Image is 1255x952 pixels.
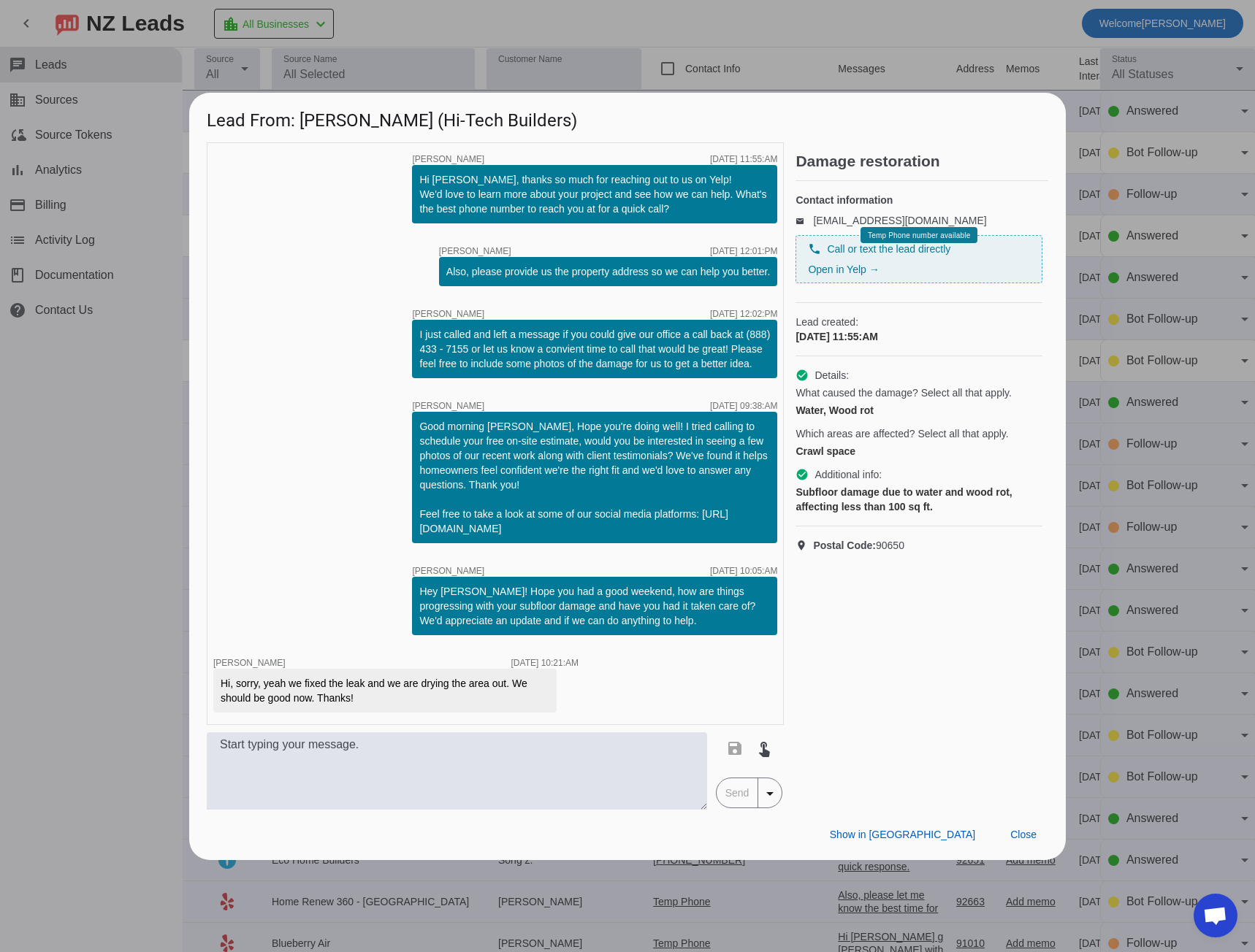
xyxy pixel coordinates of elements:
span: Details: [815,368,849,383]
div: Hi [PERSON_NAME], thanks so much for reaching out to us on Yelp! We'd love to learn more about yo... [419,172,770,216]
span: Close [1010,829,1037,840]
span: Additional info: [815,467,882,482]
div: I just called and left a message if you could give our office a call back at (888) 433 - 7155 or ... [419,327,770,371]
div: Subfloor damage due to water and wood rot, affecting less than 100 sq ft. [796,485,1042,514]
h1: Lead From: [PERSON_NAME] (Hi-Tech Builders) [189,93,1066,142]
div: [DATE] 10:05:AM [710,567,777,575]
strong: Postal Code: [813,540,876,551]
span: [PERSON_NAME] [412,567,484,575]
div: Hey [PERSON_NAME]! Hope you had a good weekend, how are things progressing with your subfloor dam... [419,584,770,628]
mat-icon: arrow_drop_down [761,785,779,802]
mat-icon: touch_app [755,740,773,757]
span: [PERSON_NAME] [213,658,286,668]
div: [DATE] 12:01:PM [710,247,777,256]
span: [PERSON_NAME] [412,310,484,318]
div: [DATE] 12:02:PM [710,310,777,318]
span: What caused the damage? Select all that apply. [796,385,1011,400]
h4: Contact information [796,193,1042,207]
h2: Damage restoration [796,154,1048,169]
mat-icon: location_on [796,540,813,551]
span: Lead created: [796,315,1042,329]
a: Open in Yelp → [808,264,879,275]
mat-icon: check_circle [796,468,809,481]
span: [PERSON_NAME] [412,402,484,410]
span: Temp Phone number available [868,231,970,239]
span: Show in [GEOGRAPHIC_DATA] [830,829,975,840]
div: [DATE] 11:55:AM [796,329,1042,344]
span: [PERSON_NAME] [412,155,484,164]
span: 90650 [813,538,904,553]
div: Hi, sorry, yeah we fixed the leak and we are drying the area out. We should be good now. Thanks! [221,676,549,705]
mat-icon: email [796,217,813,224]
div: Water, Wood rot [796,403,1042,418]
button: Show in [GEOGRAPHIC_DATA] [818,822,987,848]
div: [DATE] 11:55:AM [710,155,777,164]
div: [DATE] 10:21:AM [511,659,579,667]
div: Crawl space [796,444,1042,458]
div: Open chat [1194,894,1237,937]
mat-icon: check_circle [796,369,809,382]
div: [DATE] 09:38:AM [710,402,777,410]
span: [PERSON_NAME] [439,247,511,256]
span: Which areas are affected? Select all that apply. [796,426,1008,441]
span: Call or text the lead directly [827,242,950,256]
div: Good morning [PERSON_NAME], Hope you're doing well! I tried calling to schedule your free on-site... [419,419,770,536]
mat-icon: phone [808,242,821,256]
a: [EMAIL_ADDRESS][DOMAIN_NAME] [813,215,986,226]
div: Also, please provide us the property address so we can help you better.​ [446,264,771,279]
button: Close [999,822,1048,848]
